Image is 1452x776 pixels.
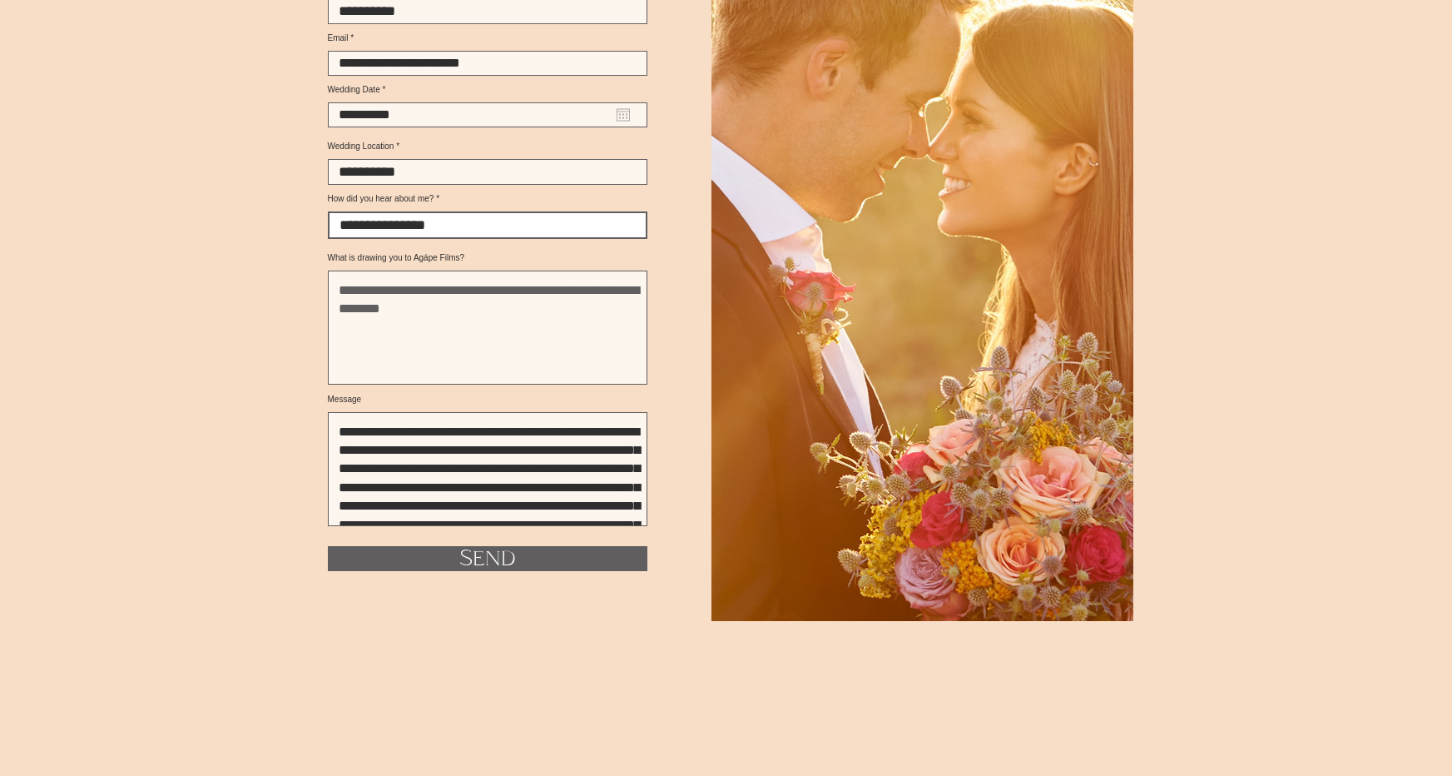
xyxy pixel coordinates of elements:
label: Wedding Location [328,142,647,151]
button: Send [328,546,647,571]
label: Email [328,34,647,42]
label: What is drawing you to Agápe Films? [328,254,647,262]
label: How did you hear about me? [328,195,647,203]
button: Open calendar [617,108,630,122]
label: Wedding Date [328,86,647,94]
span: Send [459,543,516,575]
label: Message [328,395,647,404]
